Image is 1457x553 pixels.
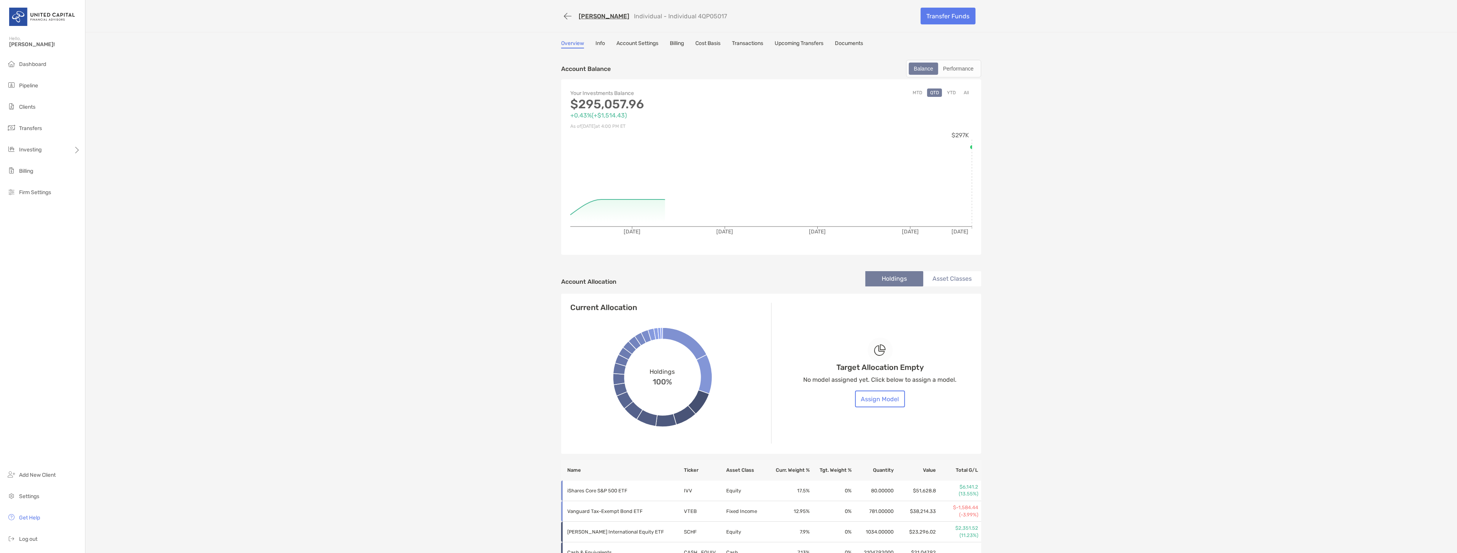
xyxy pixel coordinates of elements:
a: Documents [835,40,863,48]
tspan: [DATE] [716,228,733,235]
p: No model assigned yet. Click below to assign a model. [804,375,957,384]
th: Tgt. Weight % [810,460,852,481]
td: $51,628.8 [894,481,936,501]
p: Your Investments Balance [570,88,771,98]
span: Transfers [19,125,42,132]
td: 12.95 % [768,501,810,522]
span: Settings [19,493,39,500]
a: [PERSON_NAME] [579,13,629,20]
p: $2,351.52 [937,525,978,532]
th: Curr. Weight % [768,460,810,481]
td: IVV [684,481,726,501]
img: logout icon [7,534,16,543]
span: Billing [19,168,33,174]
a: Transfer Funds [921,8,976,24]
td: 17.5 % [768,481,810,501]
img: investing icon [7,145,16,154]
td: Equity [726,522,768,542]
div: Performance [939,63,978,74]
span: Firm Settings [19,189,51,196]
img: dashboard icon [7,59,16,68]
p: $-1,584.44 [937,504,978,511]
p: iShares Core S&P 500 ETF [567,486,674,495]
td: Fixed Income [726,501,768,522]
img: clients icon [7,102,16,111]
span: Dashboard [19,61,46,68]
tspan: [DATE] [902,228,919,235]
span: Add New Client [19,472,56,478]
td: 0 % [810,481,852,501]
a: Upcoming Transfers [775,40,823,48]
span: Get Help [19,514,40,521]
h4: Target Allocation Empty [836,363,924,372]
div: segmented control [906,60,981,77]
p: (11.23%) [937,532,978,539]
button: All [961,88,972,97]
span: Log out [19,536,37,542]
img: add_new_client icon [7,470,16,479]
p: Vanguard Tax-Exempt Bond ETF [567,506,674,516]
a: Info [595,40,605,48]
span: Pipeline [19,82,38,89]
tspan: $297K [952,132,969,139]
p: +0.43% ( +$1,514.43 ) [570,111,771,120]
th: Quantity [852,460,894,481]
span: 100% [653,375,672,386]
p: (-3.99%) [937,511,978,518]
td: SCHF [684,522,726,542]
img: pipeline icon [7,80,16,90]
img: get-help icon [7,513,16,522]
button: YTD [944,88,959,97]
button: QTD [927,88,942,97]
img: United Capital Logo [9,3,76,31]
td: 781.00000 [852,501,894,522]
a: Billing [670,40,684,48]
img: firm-settings icon [7,187,16,196]
img: billing icon [7,166,16,175]
a: Transactions [732,40,763,48]
p: Account Balance [561,64,611,74]
tspan: [DATE] [809,228,826,235]
tspan: [DATE] [624,228,640,235]
span: Clients [19,104,35,110]
td: VTEB [684,501,726,522]
p: $6,141.2 [937,484,978,490]
span: Holdings [650,368,675,375]
p: Schwab International Equity ETF [567,527,674,537]
h4: Current Allocation [570,303,637,312]
img: transfers icon [7,123,16,132]
img: settings icon [7,491,16,500]
div: Balance [910,63,937,74]
th: Ticker [684,460,726,481]
p: $295,057.96 [570,100,771,109]
td: Equity [726,481,768,501]
h4: Account Allocation [561,278,616,285]
td: 7.9 % [768,522,810,542]
span: Investing [19,146,42,153]
button: Assign Model [855,391,905,407]
th: Value [894,460,936,481]
li: Asset Classes [923,271,981,286]
td: 0 % [810,522,852,542]
p: (13.55%) [937,490,978,497]
p: Individual - Individual 4QP05017 [634,13,727,20]
a: Cost Basis [695,40,720,48]
tspan: [DATE] [952,228,968,235]
td: 80.00000 [852,481,894,501]
a: Account Settings [616,40,658,48]
span: [PERSON_NAME]! [9,41,80,48]
th: Asset Class [726,460,768,481]
a: Overview [561,40,584,48]
p: As of [DATE] at 4:00 PM ET [570,122,771,131]
th: Name [561,460,684,481]
li: Holdings [865,271,923,286]
td: $38,214.33 [894,501,936,522]
td: 0 % [810,501,852,522]
th: Total G/L [936,460,981,481]
td: 1034.00000 [852,522,894,542]
td: $23,296.02 [894,522,936,542]
button: MTD [910,88,925,97]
